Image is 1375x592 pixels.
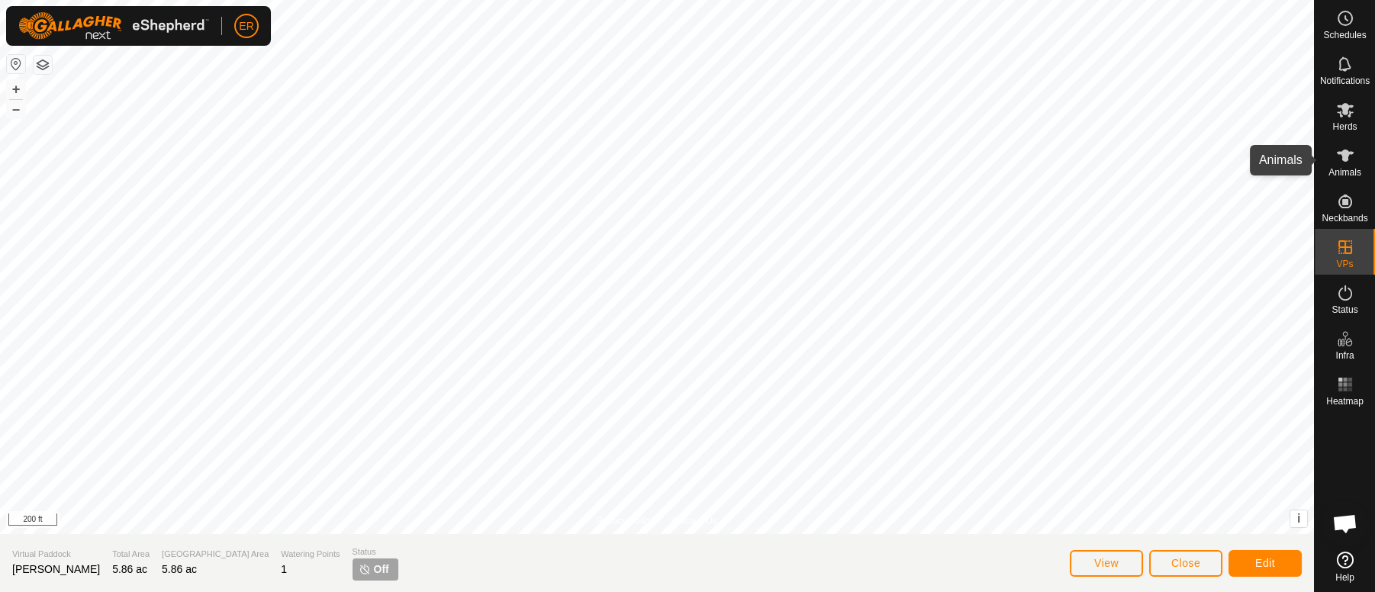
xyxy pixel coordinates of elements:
[1322,500,1368,546] div: Open chat
[1070,550,1143,577] button: View
[281,563,287,575] span: 1
[353,545,398,558] span: Status
[672,514,717,528] a: Contact Us
[1335,573,1354,582] span: Help
[1320,76,1370,85] span: Notifications
[162,548,269,561] span: [GEOGRAPHIC_DATA] Area
[12,563,100,575] span: [PERSON_NAME]
[359,563,371,575] img: turn-off
[1323,31,1366,40] span: Schedules
[112,563,147,575] span: 5.86 ac
[597,514,654,528] a: Privacy Policy
[239,18,253,34] span: ER
[18,12,209,40] img: Gallagher Logo
[1171,557,1200,569] span: Close
[1255,557,1275,569] span: Edit
[7,80,25,98] button: +
[281,548,340,561] span: Watering Points
[1322,214,1367,223] span: Neckbands
[7,100,25,118] button: –
[374,561,389,578] span: Off
[1094,557,1119,569] span: View
[12,548,100,561] span: Virtual Paddock
[112,548,150,561] span: Total Area
[1326,397,1364,406] span: Heatmap
[1328,168,1361,177] span: Animals
[1315,545,1375,588] a: Help
[1332,122,1357,131] span: Herds
[1228,550,1302,577] button: Edit
[1332,305,1357,314] span: Status
[34,56,52,74] button: Map Layers
[1290,510,1307,527] button: i
[1335,351,1354,360] span: Infra
[7,55,25,73] button: Reset Map
[162,563,197,575] span: 5.86 ac
[1297,512,1300,525] span: i
[1336,259,1353,269] span: VPs
[1149,550,1222,577] button: Close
